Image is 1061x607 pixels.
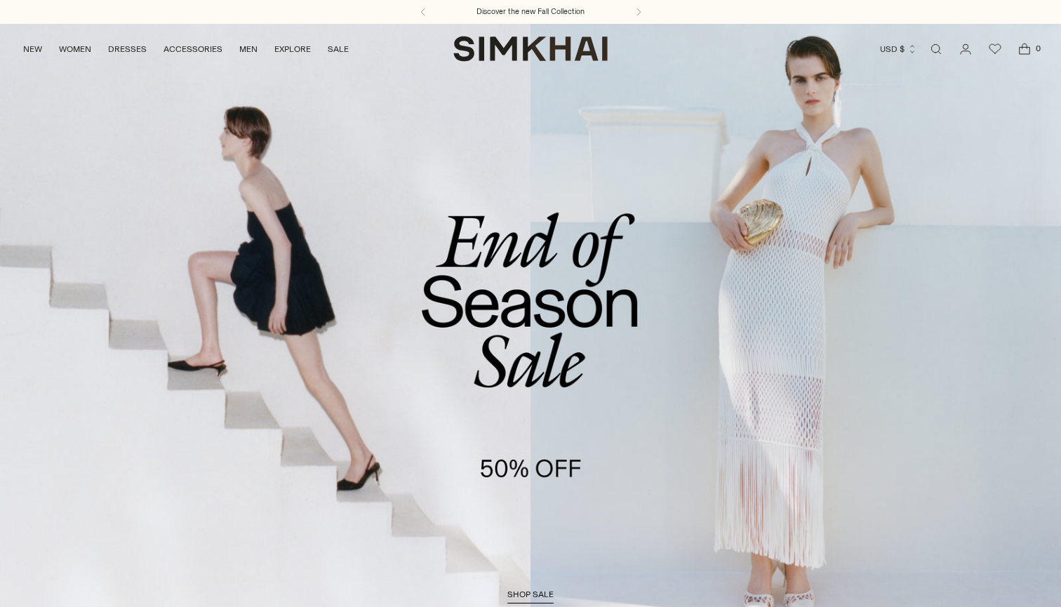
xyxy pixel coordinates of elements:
a: SIMKHAI [453,35,608,62]
a: Go to the account page [952,35,980,63]
a: EXPLORE [274,34,311,65]
a: Open cart modal [1010,35,1039,63]
a: Wishlist [981,35,1009,63]
button: USD $ [880,34,917,65]
span: 0 [1032,42,1044,55]
a: Open search modal [922,35,950,63]
a: SALE [328,34,349,65]
a: DRESSES [108,34,147,65]
a: shop sale [507,589,554,603]
a: WOMEN [59,34,91,65]
a: MEN [239,34,258,65]
a: NEW [23,34,42,65]
a: ACCESSORIES [164,34,222,65]
a: Discover the new Fall Collection [476,6,585,18]
span: shop sale [507,589,554,599]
